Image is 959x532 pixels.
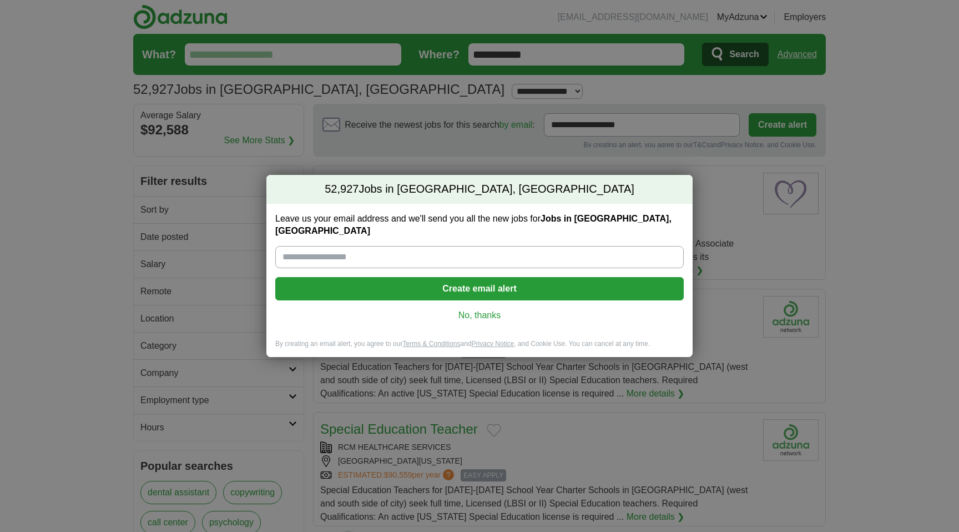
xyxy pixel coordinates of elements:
span: 52,927 [325,182,359,197]
label: Leave us your email address and we'll send you all the new jobs for [275,213,684,237]
a: Privacy Notice [472,340,514,348]
strong: Jobs in [GEOGRAPHIC_DATA], [GEOGRAPHIC_DATA] [275,214,672,235]
button: Create email alert [275,277,684,300]
a: No, thanks [284,309,675,322]
div: By creating an email alert, you agree to our and , and Cookie Use. You can cancel at any time. [266,339,693,358]
h2: Jobs in [GEOGRAPHIC_DATA], [GEOGRAPHIC_DATA] [266,175,693,204]
a: Terms & Conditions [402,340,460,348]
